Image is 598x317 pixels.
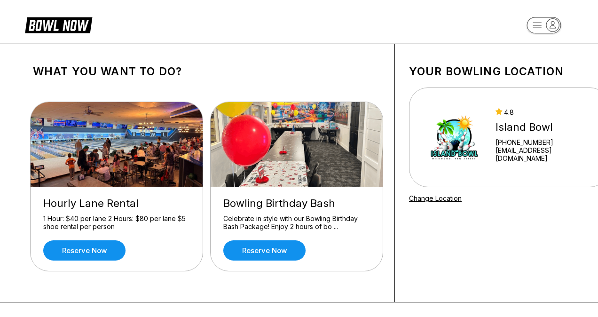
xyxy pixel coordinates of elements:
[223,240,306,261] a: Reserve now
[211,102,384,187] img: Bowling Birthday Bash
[43,240,126,261] a: Reserve now
[422,102,487,173] img: Island Bowl
[223,197,370,210] div: Bowling Birthday Bash
[31,102,204,187] img: Hourly Lane Rental
[496,146,596,162] a: [EMAIL_ADDRESS][DOMAIN_NAME]
[496,108,596,116] div: 4.8
[33,65,380,78] h1: What you want to do?
[496,138,596,146] div: [PHONE_NUMBER]
[43,214,190,231] div: 1 Hour: $40 per lane 2 Hours: $80 per lane $5 shoe rental per person
[43,197,190,210] div: Hourly Lane Rental
[409,194,462,202] a: Change Location
[223,214,370,231] div: Celebrate in style with our Bowling Birthday Bash Package! Enjoy 2 hours of bo ...
[496,121,596,134] div: Island Bowl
